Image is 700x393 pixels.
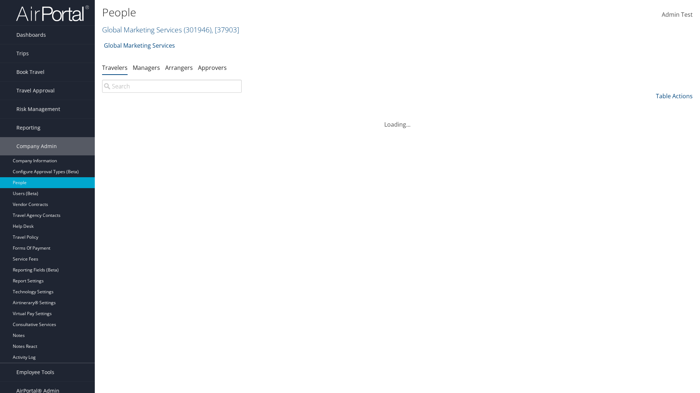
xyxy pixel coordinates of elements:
a: Arrangers [165,64,193,72]
span: Book Travel [16,63,44,81]
div: Loading... [102,111,693,129]
span: , [ 37903 ] [211,25,239,35]
a: Table Actions [656,92,693,100]
a: Travelers [102,64,128,72]
h1: People [102,5,496,20]
img: airportal-logo.png [16,5,89,22]
span: Travel Approval [16,82,55,100]
span: Company Admin [16,137,57,155]
a: Global Marketing Services [102,25,239,35]
span: Reporting [16,119,40,137]
a: Global Marketing Services [104,38,175,53]
a: Approvers [198,64,227,72]
span: Admin Test [662,11,693,19]
span: Employee Tools [16,363,54,381]
input: Search [102,80,242,93]
span: ( 301946 ) [184,25,211,35]
a: Admin Test [662,4,693,26]
a: Managers [133,64,160,72]
span: Dashboards [16,26,46,44]
span: Risk Management [16,100,60,118]
span: Trips [16,44,29,63]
